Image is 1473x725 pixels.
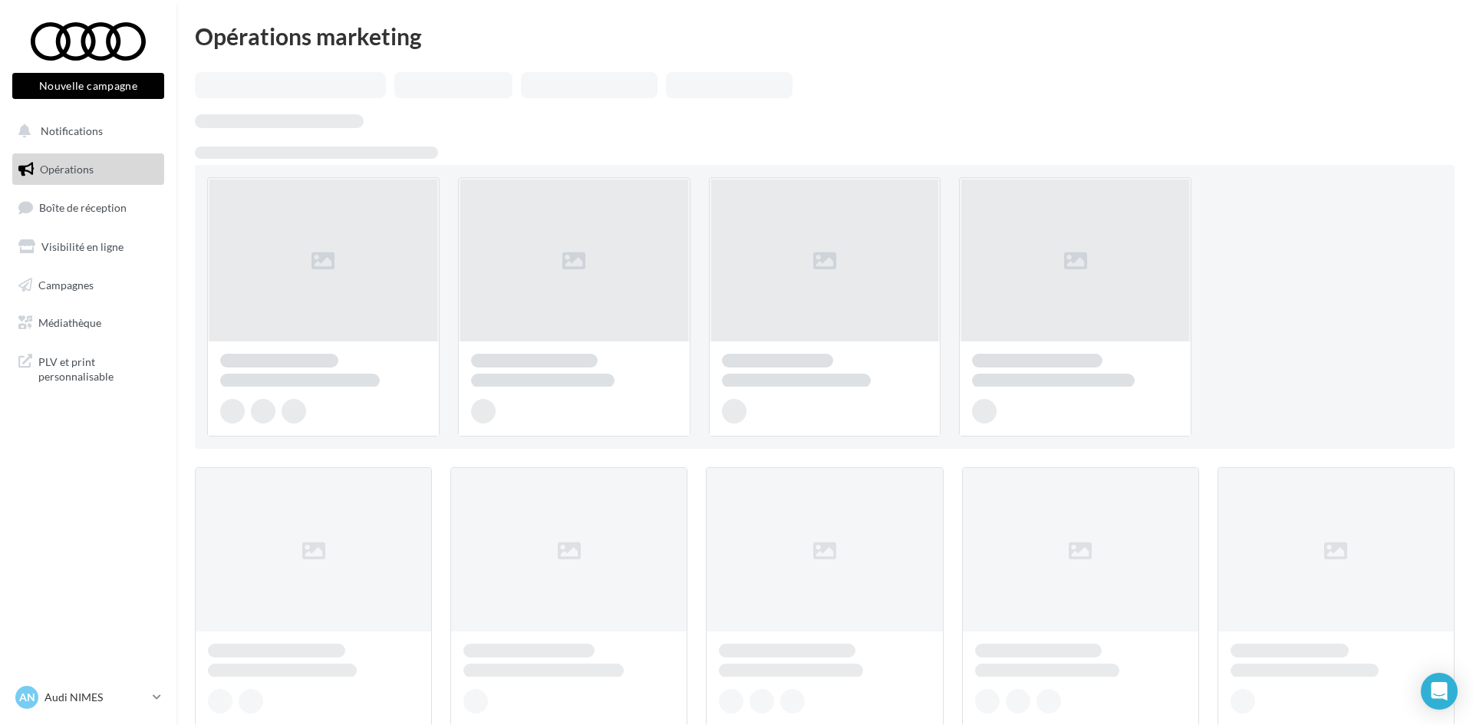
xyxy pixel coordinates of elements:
span: Opérations [40,163,94,176]
a: Médiathèque [9,307,167,339]
button: Nouvelle campagne [12,73,164,99]
span: Visibilité en ligne [41,240,124,253]
span: PLV et print personnalisable [38,351,158,384]
span: Campagnes [38,278,94,291]
span: Boîte de réception [39,201,127,214]
a: Boîte de réception [9,191,167,224]
div: Open Intercom Messenger [1421,673,1458,710]
button: Notifications [9,115,161,147]
a: AN Audi NIMES [12,683,164,712]
span: AN [19,690,35,705]
a: Opérations [9,153,167,186]
a: Campagnes [9,269,167,302]
div: Opérations marketing [195,25,1455,48]
span: Médiathèque [38,316,101,329]
a: PLV et print personnalisable [9,345,167,391]
p: Audi NIMES [44,690,147,705]
a: Visibilité en ligne [9,231,167,263]
span: Notifications [41,124,103,137]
